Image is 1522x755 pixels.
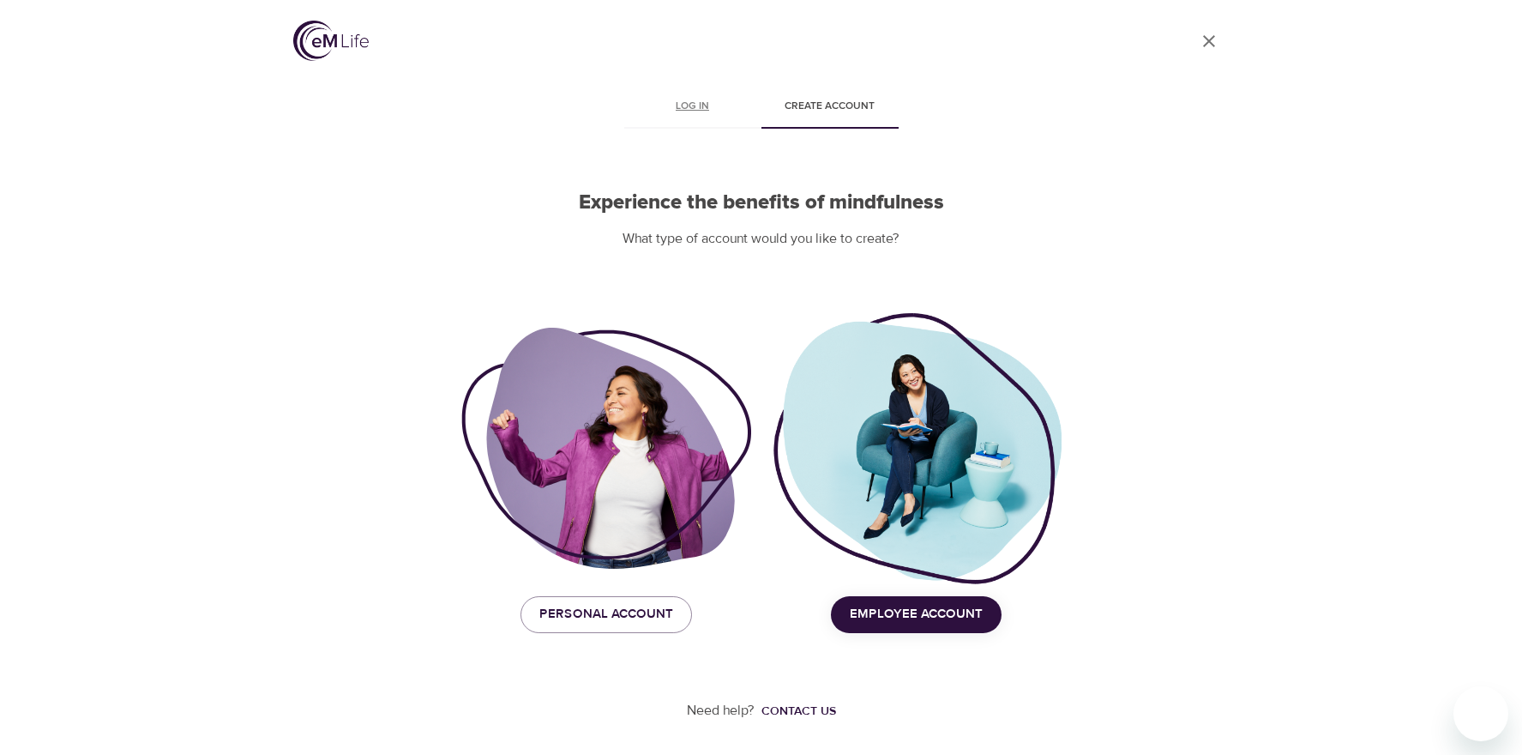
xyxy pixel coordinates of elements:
[755,703,836,720] a: Contact us
[635,98,751,116] span: Log in
[687,701,755,721] p: Need help?
[1453,686,1508,741] iframe: Button to launch messaging window
[761,703,836,720] div: Contact us
[520,596,692,632] button: Personal Account
[831,596,1002,632] button: Employee Account
[293,21,369,61] img: logo
[539,603,673,625] span: Personal Account
[461,229,1062,249] p: What type of account would you like to create?
[1188,21,1230,62] a: close
[850,603,983,625] span: Employee Account
[461,190,1062,215] h2: Experience the benefits of mindfulness
[772,98,888,116] span: Create account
